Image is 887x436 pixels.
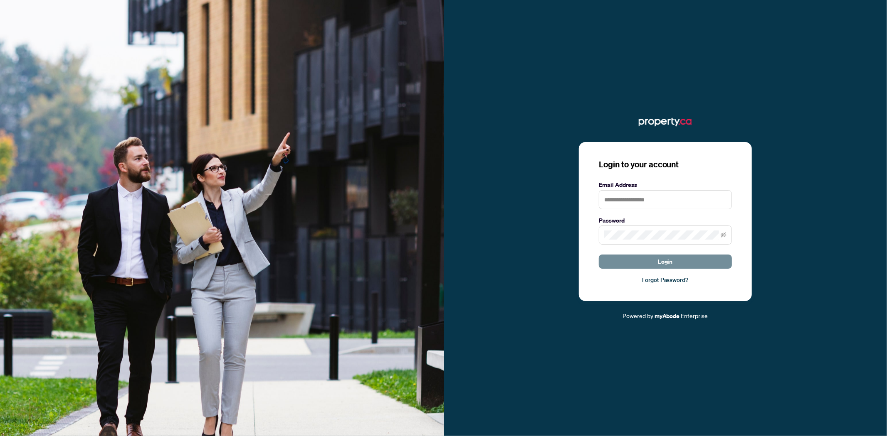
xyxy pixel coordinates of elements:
img: ma-logo [639,115,692,129]
label: Email Address [599,180,732,189]
label: Password [599,216,732,225]
a: Forgot Password? [599,275,732,284]
a: myAbode [655,311,680,321]
span: Login [658,255,673,268]
button: Login [599,255,732,269]
span: eye-invisible [721,232,726,238]
span: Powered by [623,312,653,319]
span: Enterprise [681,312,708,319]
h3: Login to your account [599,159,732,170]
